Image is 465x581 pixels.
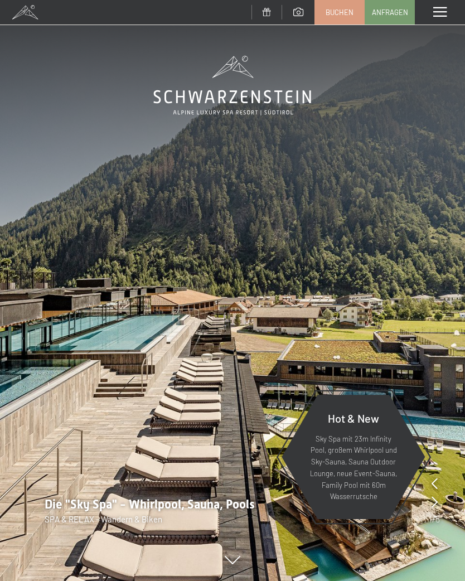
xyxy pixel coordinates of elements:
[309,433,398,503] p: Sky Spa mit 23m Infinity Pool, großem Whirlpool und Sky-Sauna, Sauna Outdoor Lounge, neue Event-S...
[281,394,426,520] a: Hot & New Sky Spa mit 23m Infinity Pool, großem Whirlpool und Sky-Sauna, Sauna Outdoor Lounge, ne...
[429,513,432,525] span: 1
[326,7,353,17] span: Buchen
[45,497,255,511] span: Die "Sky Spa" - Whirlpool, Sauna, Pools
[435,513,440,525] span: 8
[372,7,408,17] span: Anfragen
[328,411,379,425] span: Hot & New
[365,1,414,24] a: Anfragen
[315,1,364,24] a: Buchen
[432,513,435,525] span: /
[45,514,162,524] span: SPA & RELAX - Wandern & Biken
